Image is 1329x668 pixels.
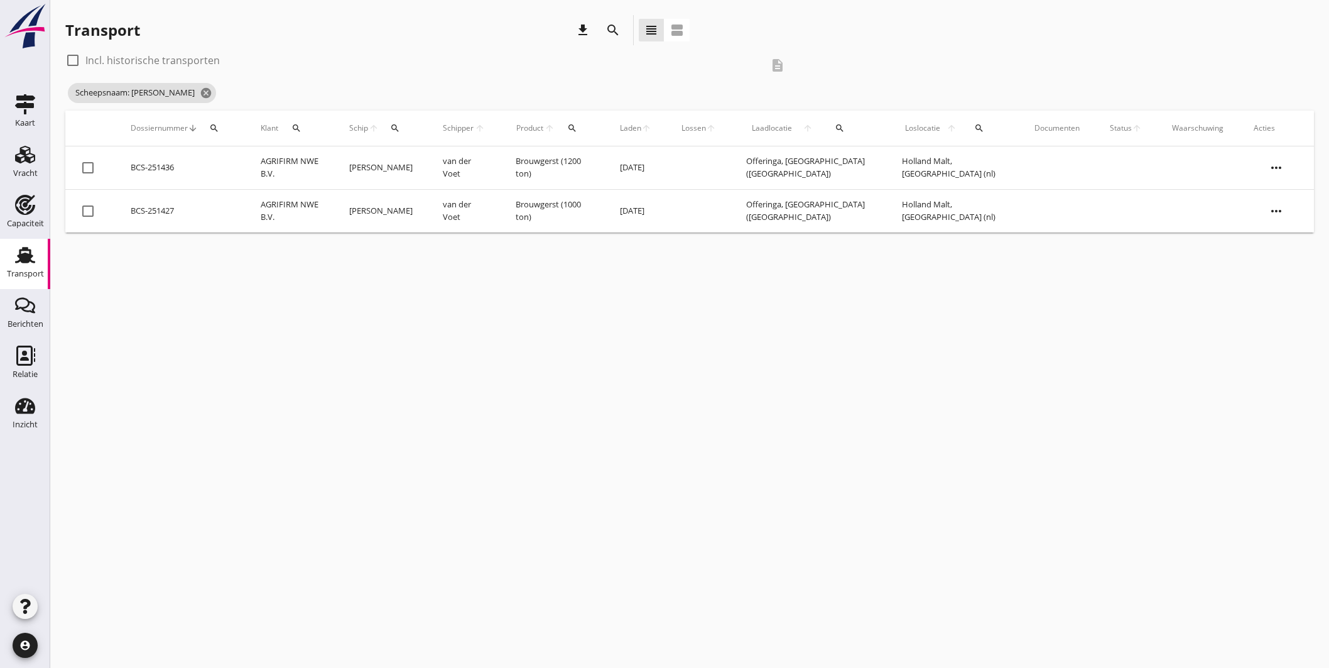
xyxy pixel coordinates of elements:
[1254,123,1299,134] div: Acties
[1259,150,1294,185] i: more_horiz
[188,123,198,133] i: arrow_downward
[670,23,685,38] i: view_agenda
[731,189,887,233] td: Offeringa, [GEOGRAPHIC_DATA] ([GEOGRAPHIC_DATA])
[974,123,984,133] i: search
[797,123,818,133] i: arrow_upward
[943,123,960,133] i: arrow_upward
[887,189,1019,233] td: Holland Malt, [GEOGRAPHIC_DATA] (nl)
[1259,194,1294,229] i: more_horiz
[131,123,188,134] span: Dossiernummer
[641,123,651,133] i: arrow_upward
[706,123,716,133] i: arrow_upward
[246,146,334,190] td: AGRIFIRM NWE B.V.
[605,189,666,233] td: [DATE]
[68,83,216,103] span: Scheepsnaam: [PERSON_NAME]
[368,123,379,133] i: arrow_upward
[428,146,501,190] td: van der Voet
[261,113,319,143] div: Klant
[131,162,231,174] div: BCS-251436
[474,123,485,133] i: arrow_upward
[544,123,555,133] i: arrow_upward
[334,146,428,190] td: [PERSON_NAME]
[291,123,301,133] i: search
[13,420,38,429] div: Inzicht
[746,123,797,134] span: Laadlocatie
[3,3,48,50] img: logo-small.a267ee39.svg
[428,189,501,233] td: van der Voet
[835,123,845,133] i: search
[7,270,44,278] div: Transport
[334,189,428,233] td: [PERSON_NAME]
[65,20,140,40] div: Transport
[246,189,334,233] td: AGRIFIRM NWE B.V.
[575,23,590,38] i: download
[644,23,659,38] i: view_headline
[731,146,887,190] td: Offeringa, [GEOGRAPHIC_DATA] ([GEOGRAPHIC_DATA])
[443,123,475,134] span: Schipper
[887,146,1019,190] td: Holland Malt, [GEOGRAPHIC_DATA] (nl)
[516,123,544,134] span: Product
[501,189,605,233] td: Brouwgerst (1000 ton)
[390,123,400,133] i: search
[620,123,641,134] span: Laden
[8,320,43,328] div: Berichten
[85,54,220,67] label: Incl. historische transporten
[7,219,44,227] div: Capaciteit
[605,23,621,38] i: search
[13,633,38,658] i: account_circle
[501,146,605,190] td: Brouwgerst (1200 ton)
[1034,123,1080,134] div: Documenten
[1172,123,1223,134] div: Waarschuwing
[1132,123,1142,133] i: arrow_upward
[605,146,666,190] td: [DATE]
[13,370,38,378] div: Relatie
[902,123,943,134] span: Loslocatie
[15,119,35,127] div: Kaart
[209,123,219,133] i: search
[1110,123,1132,134] span: Status
[200,87,212,99] i: cancel
[349,123,369,134] span: Schip
[567,123,577,133] i: search
[131,205,231,217] div: BCS-251427
[13,169,38,177] div: Vracht
[681,123,706,134] span: Lossen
